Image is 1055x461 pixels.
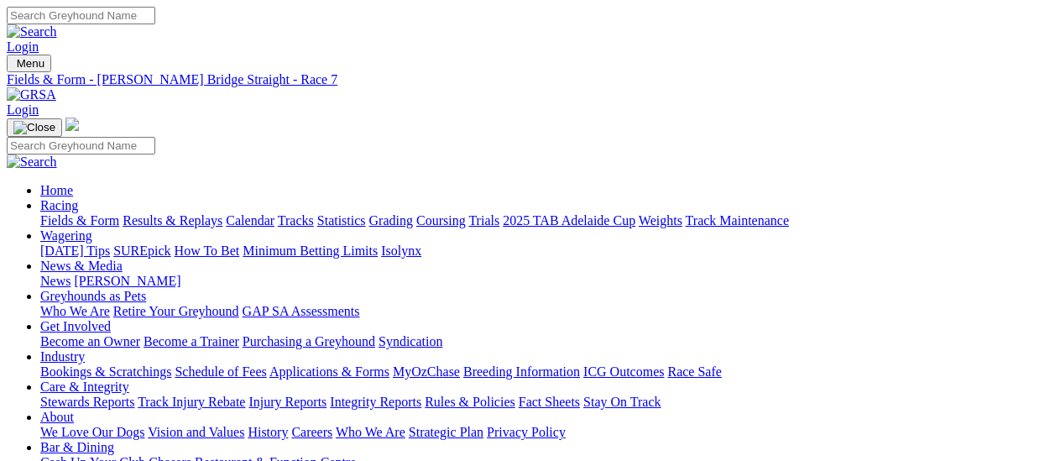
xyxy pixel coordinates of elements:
a: Stewards Reports [40,395,134,409]
a: MyOzChase [393,364,460,379]
img: logo-grsa-white.png [65,118,79,131]
input: Search [7,137,155,155]
a: Minimum Betting Limits [243,244,378,258]
img: Search [7,155,57,170]
a: Racing [40,198,78,212]
div: Get Involved [40,334,1048,349]
div: Greyhounds as Pets [40,304,1048,319]
a: How To Bet [175,244,240,258]
a: Rules & Policies [425,395,515,409]
a: Careers [291,425,332,439]
a: Bookings & Scratchings [40,364,171,379]
a: Track Maintenance [686,213,789,228]
a: Who We Are [336,425,405,439]
div: News & Media [40,274,1048,289]
a: Bar & Dining [40,440,114,454]
a: Industry [40,349,85,364]
a: [DATE] Tips [40,244,110,258]
a: Calendar [226,213,274,228]
a: Fields & Form [40,213,119,228]
a: Schedule of Fees [175,364,266,379]
a: Retire Your Greyhound [113,304,239,318]
a: Track Injury Rebate [138,395,245,409]
button: Toggle navigation [7,118,62,137]
img: Search [7,24,57,39]
a: Breeding Information [463,364,580,379]
a: Applications & Forms [269,364,389,379]
input: Search [7,7,155,24]
a: Home [40,183,73,197]
a: Greyhounds as Pets [40,289,146,303]
a: Weights [639,213,682,228]
a: Grading [369,213,413,228]
a: Results & Replays [123,213,222,228]
a: Become a Trainer [144,334,239,348]
a: Fact Sheets [519,395,580,409]
a: Stay On Track [583,395,661,409]
a: SUREpick [113,244,170,258]
a: News [40,274,71,288]
a: Become an Owner [40,334,140,348]
button: Toggle navigation [7,55,51,72]
a: Care & Integrity [40,380,129,394]
a: Syndication [379,334,442,348]
a: History [248,425,288,439]
a: Fields & Form - [PERSON_NAME] Bridge Straight - Race 7 [7,72,1048,87]
a: Strategic Plan [409,425,483,439]
a: Race Safe [667,364,721,379]
a: Vision and Values [148,425,244,439]
a: GAP SA Assessments [243,304,360,318]
a: Integrity Reports [330,395,421,409]
a: News & Media [40,259,123,273]
a: Tracks [278,213,314,228]
a: About [40,410,74,424]
a: ICG Outcomes [583,364,664,379]
a: Privacy Policy [487,425,566,439]
a: Injury Reports [248,395,326,409]
a: Who We Are [40,304,110,318]
a: Get Involved [40,319,111,333]
div: Wagering [40,244,1048,259]
div: Care & Integrity [40,395,1048,410]
a: Statistics [317,213,366,228]
div: Racing [40,213,1048,228]
a: 2025 TAB Adelaide Cup [503,213,635,228]
img: Close [13,121,55,134]
a: Trials [468,213,499,228]
a: Login [7,102,39,117]
a: Coursing [416,213,466,228]
div: Industry [40,364,1048,380]
img: GRSA [7,87,56,102]
span: Menu [17,57,44,70]
a: Isolynx [381,244,421,258]
a: Wagering [40,228,92,243]
a: We Love Our Dogs [40,425,144,439]
a: [PERSON_NAME] [74,274,180,288]
a: Purchasing a Greyhound [243,334,375,348]
div: About [40,425,1048,440]
a: Login [7,39,39,54]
